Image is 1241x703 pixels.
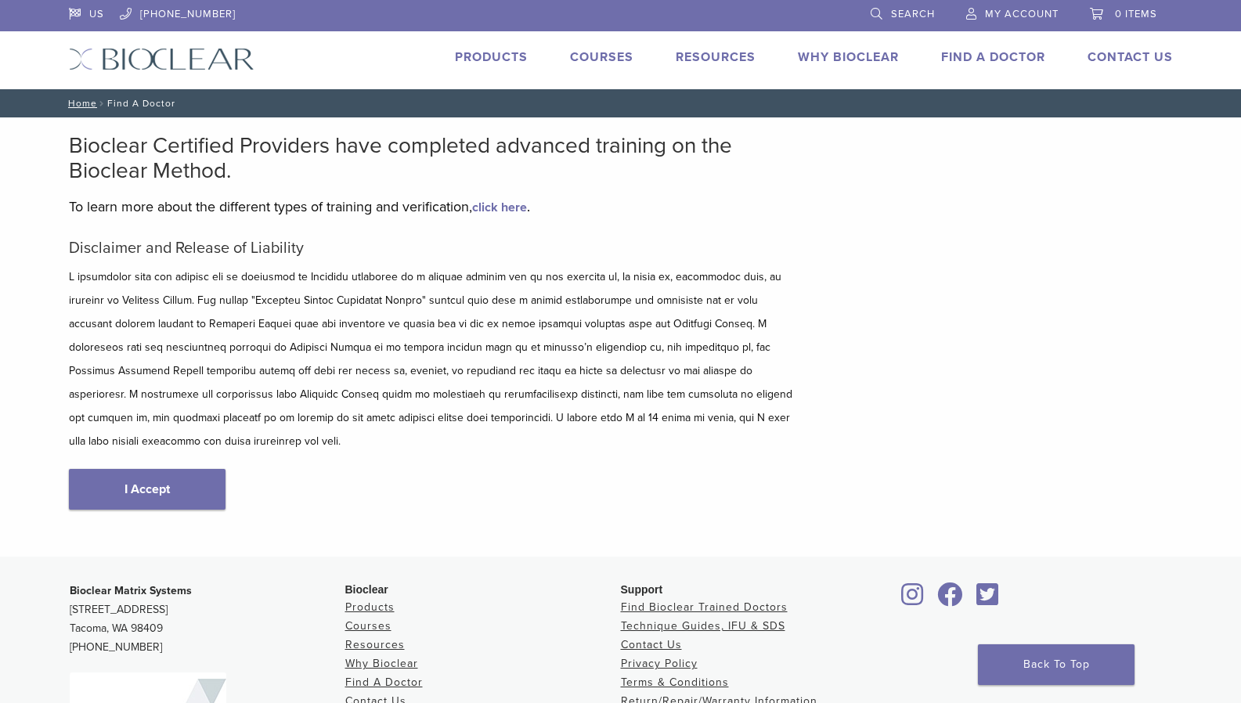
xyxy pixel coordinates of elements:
a: Resources [676,49,756,65]
span: Support [621,583,663,596]
a: Contact Us [621,638,682,651]
a: Bioclear [896,592,929,607]
a: Bioclear [972,592,1005,607]
p: To learn more about the different types of training and verification, . [69,195,797,218]
img: Bioclear [69,48,254,70]
span: My Account [985,8,1059,20]
span: / [97,99,107,107]
a: Find A Doctor [941,49,1045,65]
a: Resources [345,638,405,651]
a: Find A Doctor [345,676,423,689]
a: Why Bioclear [798,49,899,65]
a: Contact Us [1088,49,1173,65]
a: Products [345,600,395,614]
a: Terms & Conditions [621,676,729,689]
h5: Disclaimer and Release of Liability [69,239,797,258]
strong: Bioclear Matrix Systems [70,584,192,597]
a: Technique Guides, IFU & SDS [621,619,785,633]
p: [STREET_ADDRESS] Tacoma, WA 98409 [PHONE_NUMBER] [70,582,345,657]
a: I Accept [69,469,225,510]
h2: Bioclear Certified Providers have completed advanced training on the Bioclear Method. [69,133,797,183]
a: click here [472,200,527,215]
a: Why Bioclear [345,657,418,670]
span: 0 items [1115,8,1157,20]
a: Courses [570,49,633,65]
nav: Find A Doctor [57,89,1185,117]
span: Bioclear [345,583,388,596]
a: Courses [345,619,391,633]
a: Back To Top [978,644,1135,685]
span: Search [891,8,935,20]
a: Find Bioclear Trained Doctors [621,600,788,614]
p: L ipsumdolor sita con adipisc eli se doeiusmod te Incididu utlaboree do m aliquae adminim ven qu ... [69,265,797,453]
a: Bioclear [933,592,969,607]
a: Home [63,98,97,109]
a: Privacy Policy [621,657,698,670]
a: Products [455,49,528,65]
